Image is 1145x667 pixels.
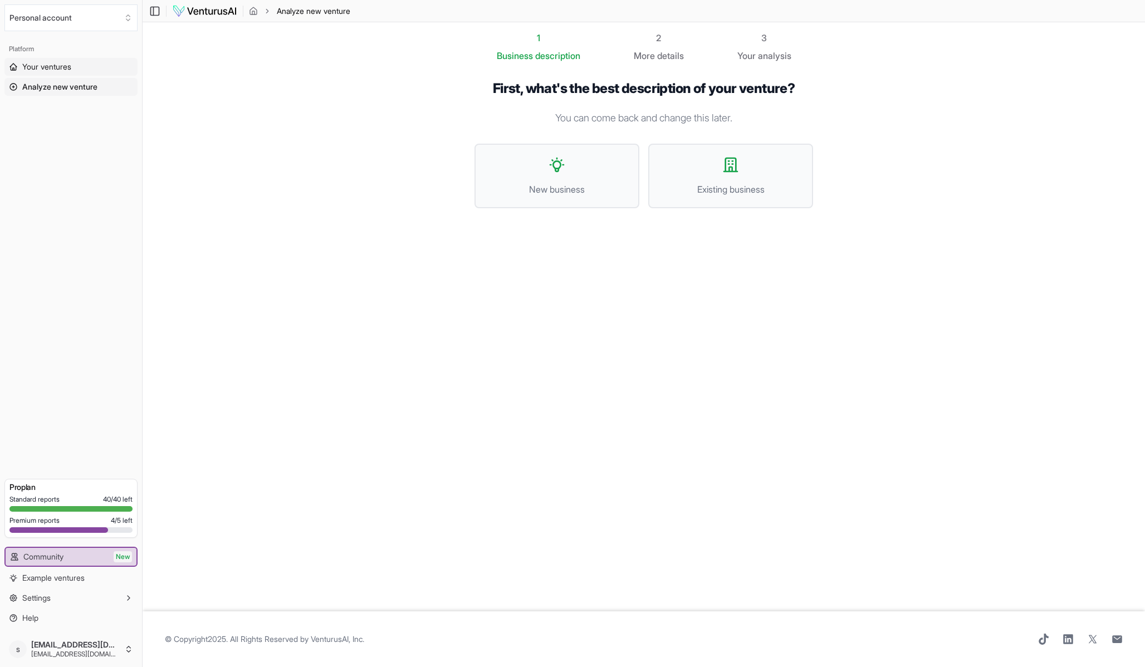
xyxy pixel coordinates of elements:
h1: First, what's the best description of your venture? [474,80,813,97]
a: CommunityNew [6,548,136,566]
span: 4 / 5 left [111,516,133,525]
button: Select an organization [4,4,138,31]
button: s[EMAIL_ADDRESS][DOMAIN_NAME][EMAIL_ADDRESS][DOMAIN_NAME] [4,636,138,663]
div: 2 [634,31,684,45]
span: More [634,49,655,62]
img: logo [172,4,237,18]
nav: breadcrumb [249,6,350,17]
button: Existing business [648,144,813,208]
span: s [9,640,27,658]
span: description [535,50,580,61]
a: Help [4,609,138,627]
span: Business [497,49,533,62]
span: [EMAIL_ADDRESS][DOMAIN_NAME] [31,640,120,650]
span: Your [737,49,756,62]
a: Your ventures [4,58,138,76]
h3: Pro plan [9,482,133,493]
span: Premium reports [9,516,60,525]
span: Your ventures [22,61,71,72]
span: Example ventures [22,572,85,583]
a: Analyze new venture [4,78,138,96]
span: New [114,551,132,562]
span: © Copyright 2025 . All Rights Reserved by . [165,634,364,645]
span: Analyze new venture [277,6,350,17]
span: Settings [22,592,51,604]
span: analysis [758,50,791,61]
div: 1 [497,31,580,45]
span: [EMAIL_ADDRESS][DOMAIN_NAME] [31,650,120,659]
span: Standard reports [9,495,60,504]
span: Existing business [660,183,801,196]
div: Platform [4,40,138,58]
span: Community [23,551,63,562]
button: Settings [4,589,138,607]
button: New business [474,144,639,208]
span: details [657,50,684,61]
a: VenturusAI, Inc [311,634,363,644]
span: 40 / 40 left [103,495,133,504]
a: Example ventures [4,569,138,587]
span: New business [487,183,627,196]
span: Analyze new venture [22,81,97,92]
div: 3 [737,31,791,45]
span: Help [22,612,38,624]
p: You can come back and change this later. [474,110,813,126]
